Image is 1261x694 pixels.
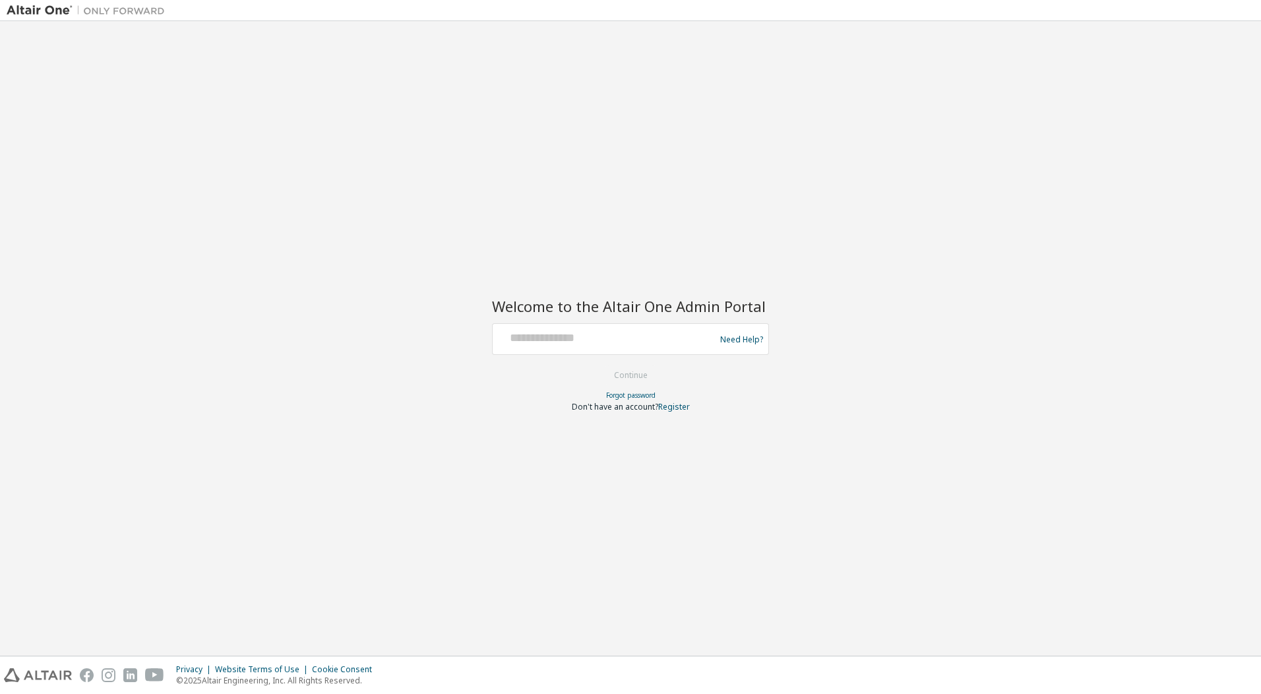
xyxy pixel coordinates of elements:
a: Forgot password [606,391,656,400]
img: youtube.svg [145,668,164,682]
a: Need Help? [720,339,763,340]
img: facebook.svg [80,668,94,682]
div: Privacy [176,664,215,675]
p: © 2025 Altair Engineering, Inc. All Rights Reserved. [176,675,380,686]
img: instagram.svg [102,668,115,682]
span: Don't have an account? [572,401,658,412]
a: Register [658,401,690,412]
img: altair_logo.svg [4,668,72,682]
div: Cookie Consent [312,664,380,675]
h2: Welcome to the Altair One Admin Portal [492,297,769,315]
img: linkedin.svg [123,668,137,682]
div: Website Terms of Use [215,664,312,675]
img: Altair One [7,4,171,17]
